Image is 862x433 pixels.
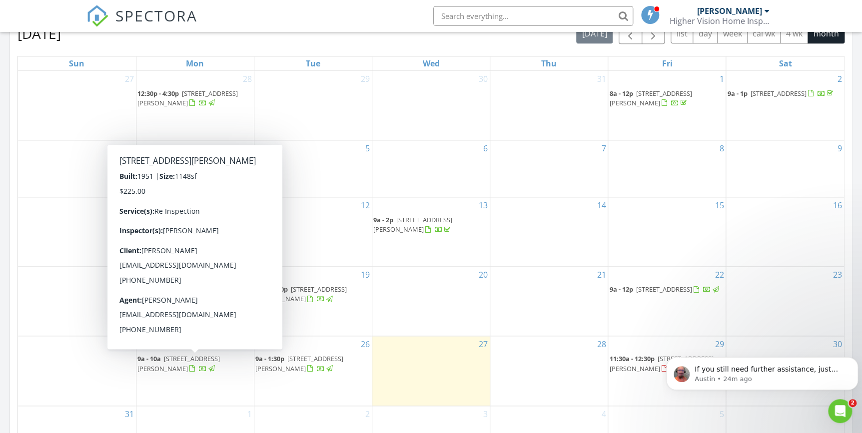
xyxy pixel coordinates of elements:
[373,215,452,234] a: 9a - 2p [STREET_ADDRESS][PERSON_NAME]
[490,267,608,336] td: Go to August 21, 2025
[608,71,726,140] td: Go to August 1, 2025
[255,284,371,305] a: 9a - 12:30p [STREET_ADDRESS][PERSON_NAME]
[86,5,108,27] img: The Best Home Inspection Software - Spectora
[17,23,61,43] h2: [DATE]
[254,71,372,140] td: Go to July 29, 2025
[136,71,254,140] td: Go to July 28, 2025
[184,56,206,70] a: Monday
[372,267,490,336] td: Go to August 20, 2025
[599,140,608,156] a: Go to August 7, 2025
[359,197,372,213] a: Go to August 12, 2025
[245,406,254,422] a: Go to September 1, 2025
[433,6,633,26] input: Search everything...
[595,197,608,213] a: Go to August 14, 2025
[255,285,288,294] span: 9a - 12:30p
[137,354,161,363] span: 9a - 10a
[713,197,726,213] a: Go to August 15, 2025
[599,406,608,422] a: Go to September 4, 2025
[18,267,136,336] td: Go to August 17, 2025
[726,71,844,140] td: Go to August 2, 2025
[713,267,726,283] a: Go to August 22, 2025
[609,89,692,107] a: 8a - 12p [STREET_ADDRESS][PERSON_NAME]
[609,353,725,375] a: 11:30a - 12:30p [STREET_ADDRESS][PERSON_NAME]
[726,140,844,197] td: Go to August 9, 2025
[123,197,136,213] a: Go to August 10, 2025
[747,24,781,43] button: cal wk
[727,88,843,100] a: 9a - 1p [STREET_ADDRESS]
[363,140,372,156] a: Go to August 5, 2025
[372,197,490,266] td: Go to August 13, 2025
[750,89,806,98] span: [STREET_ADDRESS]
[241,197,254,213] a: Go to August 11, 2025
[609,89,633,98] span: 8a - 12p
[136,336,254,406] td: Go to August 25, 2025
[137,353,253,375] a: 9a - 10a [STREET_ADDRESS][PERSON_NAME]
[137,89,238,107] span: [STREET_ADDRESS][PERSON_NAME]
[609,285,633,294] span: 9a - 12p
[609,88,725,109] a: 8a - 12p [STREET_ADDRESS][PERSON_NAME]
[477,267,490,283] a: Go to August 20, 2025
[836,140,844,156] a: Go to August 9, 2025
[595,71,608,87] a: Go to July 31, 2025
[255,354,343,373] span: [STREET_ADDRESS][PERSON_NAME]
[255,285,347,303] span: [STREET_ADDRESS][PERSON_NAME]
[18,197,136,266] td: Go to August 10, 2025
[849,399,857,407] span: 2
[254,140,372,197] td: Go to August 5, 2025
[123,71,136,87] a: Go to July 27, 2025
[477,197,490,213] a: Go to August 13, 2025
[481,406,490,422] a: Go to September 3, 2025
[660,56,674,70] a: Friday
[67,56,86,70] a: Sunday
[304,56,322,70] a: Tuesday
[697,6,762,16] div: [PERSON_NAME]
[608,140,726,197] td: Go to August 8, 2025
[115,5,197,26] span: SPECTORA
[127,140,136,156] a: Go to August 3, 2025
[86,13,197,34] a: SPECTORA
[670,16,770,26] div: Higher Vision Home Inspections
[636,285,692,294] span: [STREET_ADDRESS]
[595,267,608,283] a: Go to August 21, 2025
[359,267,372,283] a: Go to August 19, 2025
[137,354,220,373] span: [STREET_ADDRESS][PERSON_NAME]
[136,267,254,336] td: Go to August 18, 2025
[373,214,489,236] a: 9a - 2p [STREET_ADDRESS][PERSON_NAME]
[726,197,844,266] td: Go to August 16, 2025
[254,197,372,266] td: Go to August 12, 2025
[123,336,136,352] a: Go to August 24, 2025
[255,353,371,375] a: 9a - 1:30p [STREET_ADDRESS][PERSON_NAME]
[254,267,372,336] td: Go to August 19, 2025
[576,24,613,43] button: [DATE]
[808,24,845,43] button: month
[717,140,726,156] a: Go to August 8, 2025
[363,406,372,422] a: Go to September 2, 2025
[373,215,393,224] span: 9a - 2p
[608,336,726,406] td: Go to August 29, 2025
[477,336,490,352] a: Go to August 27, 2025
[241,71,254,87] a: Go to July 28, 2025
[18,71,136,140] td: Go to July 27, 2025
[490,197,608,266] td: Go to August 14, 2025
[609,354,713,373] a: 11:30a - 12:30p [STREET_ADDRESS][PERSON_NAME]
[831,197,844,213] a: Go to August 16, 2025
[372,140,490,197] td: Go to August 6, 2025
[137,88,253,109] a: 12:30p - 4:30p [STREET_ADDRESS][PERSON_NAME]
[241,336,254,352] a: Go to August 25, 2025
[727,89,835,98] a: 9a - 1p [STREET_ADDRESS]
[777,56,794,70] a: Saturday
[490,336,608,406] td: Go to August 28, 2025
[490,71,608,140] td: Go to July 31, 2025
[539,56,559,70] a: Thursday
[609,284,725,296] a: 9a - 12p [STREET_ADDRESS]
[662,336,862,406] iframe: Intercom notifications message
[255,285,347,303] a: 9a - 12:30p [STREET_ADDRESS][PERSON_NAME]
[136,197,254,266] td: Go to August 11, 2025
[490,140,608,197] td: Go to August 7, 2025
[828,399,852,423] iframe: Intercom live chat
[254,336,372,406] td: Go to August 26, 2025
[477,71,490,87] a: Go to July 30, 2025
